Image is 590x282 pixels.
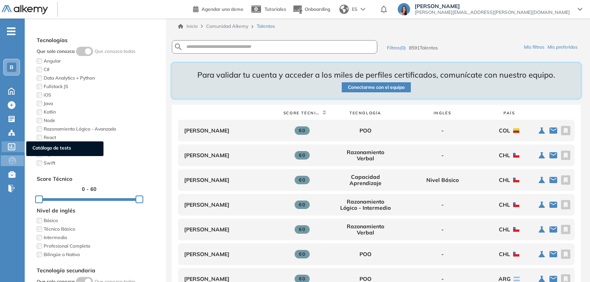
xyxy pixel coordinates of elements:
[541,197,568,212] div: 0.Capacitación Migración de SAS a Teradata | 3ra Cam1.SQL Básico e Intermedio2.SQL IntegradorIcon...
[178,144,575,166] div: [PERSON_NAME]60Razonamiento Verbal-CHLCHL0.Capacitación Migración de SAS a Teradata | 3ra Cam1.SQ...
[361,8,365,11] img: arrow
[37,109,160,116] label: Kotlin
[549,200,558,209] img: Icono de email
[549,175,558,185] img: Icono de email
[498,276,510,282] span: ARG
[410,251,475,257] div: -
[295,176,310,184] span: 60
[37,207,160,214] h6: Nivel de inglés
[37,243,160,250] label: Profesional Completo
[295,250,310,258] span: 60
[548,44,578,51] div: Mis preferidos
[549,151,558,160] img: Icono de email
[524,44,548,51] button: Mis filtros
[387,45,406,51] span: Filtros(0)
[37,226,160,233] label: Técnico Básico
[541,123,568,138] div: 0.Capacitación Migración de SAS a Teradata | 3ra Cam1.SQL Básico e Intermedio2.SQL IntegradorIcon...
[264,6,286,12] span: Tutoriales
[295,126,310,135] span: 60
[541,246,568,262] div: 0.Capacitación Migración de SAS a Teradata | 3ra Cam1.SQL Básico e IntermedioIcono de email
[410,202,475,208] div: -
[37,160,160,166] label: Swift
[295,151,310,160] span: 60
[549,250,558,259] img: Icono de email
[340,149,391,161] span: Razonamiento Verbal
[415,3,570,9] span: [PERSON_NAME]
[541,222,568,237] div: 0.Capacitación Migración de SAS a Teradata | 3ra Cam1.SQL Básico e Intermedio2.SQL IntegradorIcon...
[410,152,475,158] div: -
[82,186,97,192] span: 0 - 60
[541,148,568,163] div: 0.Capacitación Migración de SAS a Teradata | 3ra Cam1.SQL Básico e Intermedio2.SQL IntegradorIcon...
[283,111,321,116] span: Score técnico
[499,127,510,134] span: COL
[513,153,519,158] img: CHL
[178,243,575,265] div: [PERSON_NAME]60POO-CHLCHL0.Capacitación Migración de SAS a Teradata | 3ra Cam1.SQL Básico e Inter...
[541,172,568,188] div: 0.Capacitación Migración de SAS a Teradata | 3ra Cam1.SQL Básico e Intermedio2.SQL IntegradorIcon...
[37,117,160,124] label: Node
[410,127,475,134] div: -
[499,152,510,158] span: CHL
[178,120,575,141] div: [PERSON_NAME]60POO-COLCOL0.Capacitación Migración de SAS a Teradata | 3ra Cam1.SQL Básico e Inter...
[37,134,160,141] label: React
[514,277,520,281] img: ARG
[339,5,349,14] img: world
[349,111,381,116] span: Tecnología
[37,251,160,258] label: Bilingüe o Nativo
[37,267,160,274] h6: Tecnología secundaria
[295,200,310,209] span: 60
[184,177,229,183] a: [PERSON_NAME]
[202,6,243,12] span: Agendar una demo
[513,252,519,257] img: CHL
[37,217,160,224] label: Básico
[410,276,475,282] div: -
[178,194,575,216] div: [PERSON_NAME]60Razonamiento Lógico - Intermedio-CHLCHL0.Capacitación Migración de SAS a Teradata ...
[551,245,590,282] div: Widget de chat
[37,126,160,133] label: Razonamiento Lógico - Avanzado
[504,111,515,116] span: País
[340,223,391,236] span: Razonamiento Verbal
[37,37,160,44] h6: Tecnologías
[549,126,558,135] img: Icono de email
[257,23,275,30] span: Talentos
[37,100,160,107] label: Java
[340,174,391,186] span: Capacidad Aprendizaje
[513,202,519,207] img: CHL
[37,92,160,99] label: iOS
[292,1,330,18] button: Onboarding
[184,251,229,258] a: [PERSON_NAME]
[499,226,510,233] span: CHL
[513,178,519,182] img: CHL
[359,276,371,282] span: POO
[184,127,229,134] a: [PERSON_NAME]
[410,226,475,233] div: -
[2,5,48,15] img: Logo
[37,176,160,182] h6: Score Técnico
[342,82,411,92] button: Conectarme con el equipo
[524,44,544,51] div: Mis filtros
[359,251,371,257] span: POO
[95,48,136,55] span: Que conozca todas
[340,199,391,211] span: Razonamiento Lógico - Intermedio
[499,177,510,183] span: CHL
[206,23,248,29] span: Comunidad Alkemy
[359,127,371,134] span: POO
[410,177,475,183] div: Nivel Básico
[37,83,160,90] label: Fullstack JS
[551,245,590,282] iframe: Chat Widget
[415,9,570,15] span: [PERSON_NAME][EMAIL_ADDRESS][PERSON_NAME][DOMAIN_NAME]
[178,23,198,30] a: Inicio
[434,111,451,116] span: Inglés
[174,42,183,52] img: search icon
[37,48,75,55] span: Que solo conozca
[37,234,160,241] label: Intermedio
[549,225,558,234] img: Icono de email
[184,201,229,208] a: [PERSON_NAME]
[513,128,519,133] img: COL
[37,58,160,65] label: Angular
[513,227,519,232] img: CHL
[10,64,14,70] span: B
[37,75,160,82] label: Data Analytics + Python
[409,45,438,51] span: 8591 Talentos
[305,6,330,12] span: Onboarding
[178,169,575,191] div: [PERSON_NAME]60Capacidad AprendizajeNivel BásicoCHLCHL0.Capacitación Migración de SAS a Teradata ...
